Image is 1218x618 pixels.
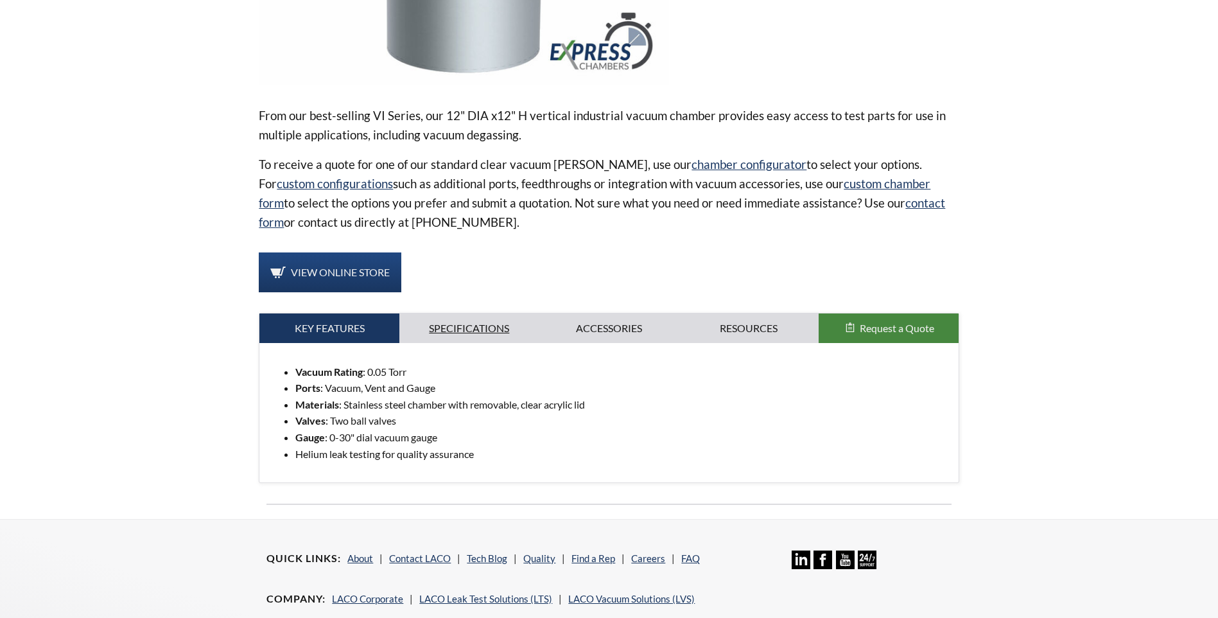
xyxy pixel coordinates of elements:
strong: Ports [295,382,320,394]
h4: Company [266,592,326,606]
li: Helium leak testing for quality assurance [295,446,948,463]
a: chamber configurator [692,157,806,172]
a: Find a Rep [571,552,615,564]
button: Request a Quote [819,313,959,343]
a: LACO Leak Test Solutions (LTS) [419,593,552,605]
a: About [347,552,373,564]
a: Careers [631,552,665,564]
p: To receive a quote for one of our standard clear vacuum [PERSON_NAME], use our to select your opt... [259,155,959,232]
a: View Online Store [259,252,401,292]
li: : 0-30" dial vacuum gauge [295,429,948,446]
a: Quality [523,552,555,564]
p: From our best-selling VI Series, our 12" DIA x12" H vertical industrial vacuum chamber provides e... [259,106,959,145]
img: 24/7 Support Icon [858,551,876,569]
a: custom configurations [277,176,393,191]
a: Contact LACO [389,552,451,564]
a: Accessories [539,313,679,343]
a: Key Features [259,313,399,343]
strong: Valves [295,414,326,427]
a: LACO Corporate [332,593,403,605]
a: Specifications [399,313,539,343]
a: FAQ [681,552,700,564]
a: 24/7 Support [858,560,876,571]
strong: Gauge [295,431,325,443]
span: View Online Store [291,266,390,278]
span: Request a Quote [860,322,934,334]
li: : Two ball valves [295,412,948,429]
strong: Materials [295,398,339,411]
a: LACO Vacuum Solutions (LVS) [568,593,695,605]
a: Resources [679,313,819,343]
h4: Quick Links [266,552,341,565]
li: : Stainless steel chamber with removable, clear acrylic lid [295,396,948,413]
li: : 0.05 Torr [295,364,948,380]
li: : Vacuum, Vent and Gauge [295,380,948,396]
a: Tech Blog [467,552,507,564]
strong: Vacuum Rating [295,366,363,378]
